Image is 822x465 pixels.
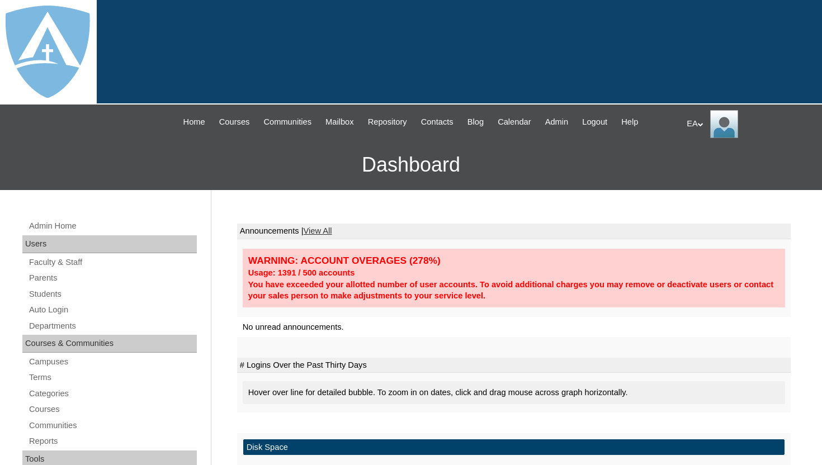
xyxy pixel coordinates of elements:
[237,358,791,373] td: # Logins Over the Past Thirty Days
[6,6,90,98] img: logo-white.png
[492,116,536,129] a: Calendar
[263,116,311,129] span: Communities
[28,319,197,333] a: Departments
[28,303,197,317] a: Auto Login
[540,116,574,129] a: Admin
[237,317,791,338] td: No unread announcements.
[248,268,355,277] strong: Usage: 1391 / 500 accounts
[28,419,197,433] a: Communities
[325,116,354,129] span: Mailbox
[582,116,607,129] span: Logout
[22,235,197,253] div: Users
[28,355,197,369] a: Campuses
[248,254,780,267] div: WARNING: ACCOUNT OVERAGES (278%)
[462,116,489,129] a: Blog
[28,434,197,448] a: Reports
[28,371,197,385] a: Terms
[214,116,256,129] a: Courses
[28,255,197,269] a: Faculty & Staff
[6,140,816,190] h3: Dashboard
[320,116,360,129] a: Mailbox
[28,219,197,233] a: Admin Home
[28,287,197,301] a: Students
[415,116,459,129] a: Contacts
[687,110,811,138] div: EA
[304,226,332,235] a: View All
[545,116,569,129] span: Admin
[28,387,197,401] a: Categories
[616,116,644,129] a: Help
[621,116,638,129] span: Help
[243,381,785,404] div: Hover over line for detailed bubble. To zoom in on dates, click and drag mouse across graph horiz...
[467,116,484,129] span: Blog
[421,116,453,129] span: Contacts
[368,116,407,129] span: Repository
[577,116,613,129] a: Logout
[243,439,785,455] td: Disk Space
[28,402,197,416] a: Courses
[248,279,780,302] div: You have exceeded your allotted number of user accounts. To avoid additional charges you may remo...
[258,116,317,129] a: Communities
[178,116,211,129] a: Home
[183,116,205,129] span: Home
[362,116,413,129] a: Repository
[219,116,250,129] span: Courses
[28,271,197,285] a: Parents
[710,110,738,138] img: EA Administrator
[498,116,531,129] span: Calendar
[237,224,791,239] td: Announcements |
[22,335,197,353] div: Courses & Communities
